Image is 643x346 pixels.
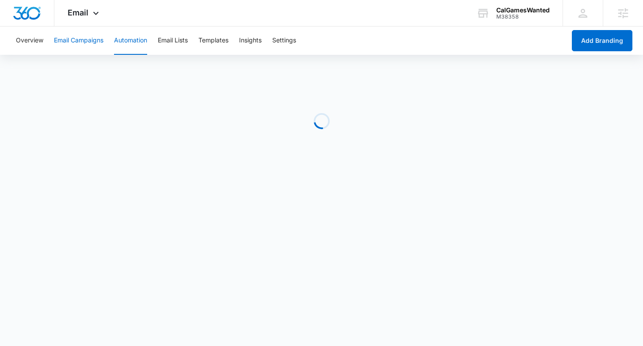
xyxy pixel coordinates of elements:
[572,30,632,51] button: Add Branding
[68,8,88,17] span: Email
[239,27,262,55] button: Insights
[496,14,550,20] div: account id
[496,7,550,14] div: account name
[54,27,103,55] button: Email Campaigns
[272,27,296,55] button: Settings
[198,27,228,55] button: Templates
[158,27,188,55] button: Email Lists
[16,27,43,55] button: Overview
[114,27,147,55] button: Automation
